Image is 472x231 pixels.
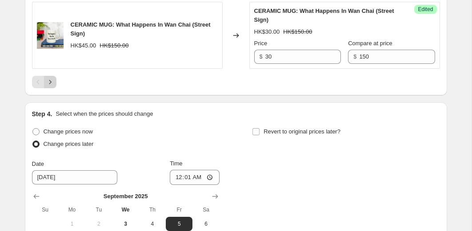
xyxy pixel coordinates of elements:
span: We [116,206,135,213]
button: Thursday September 4 2025 [139,217,166,231]
span: Th [143,206,162,213]
button: Show previous month, August 2025 [30,190,43,203]
span: Change prices now [44,128,93,135]
button: Today Wednesday September 3 2025 [112,217,139,231]
span: CERAMIC MUG: What Happens In Wan Chai (Street Sign) [71,21,211,37]
div: HK$30.00 [254,27,280,36]
button: Next [44,76,56,88]
button: Show next month, October 2025 [209,190,221,203]
span: Mo [62,206,82,213]
span: Sa [196,206,216,213]
span: Edited [418,6,433,13]
button: Tuesday September 2 2025 [85,217,112,231]
span: Price [254,40,268,47]
span: CERAMIC MUG: What Happens In Wan Chai (Street Sign) [254,8,394,23]
input: 9/3/2025 [32,170,117,184]
th: Tuesday [85,203,112,217]
span: Date [32,161,44,167]
th: Monday [59,203,85,217]
span: 1 [62,220,82,227]
span: 2 [89,220,108,227]
span: Time [170,160,182,167]
span: Compare at price [348,40,392,47]
span: 6 [196,220,216,227]
span: $ [353,53,356,60]
p: Select when the prices should change [56,110,153,118]
h2: Step 4. [32,110,52,118]
th: Friday [166,203,192,217]
th: Sunday [32,203,59,217]
span: Revert to original prices later? [264,128,340,135]
button: Saturday September 6 2025 [192,217,219,231]
span: 5 [169,220,189,227]
span: $ [260,53,263,60]
span: Change prices later [44,141,94,147]
button: Monday September 1 2025 [59,217,85,231]
th: Wednesday [112,203,139,217]
nav: Pagination [32,76,56,88]
div: HK$45.00 [71,41,96,50]
button: Friday September 5 2025 [166,217,192,231]
input: 12:00 [170,170,220,185]
strike: HK$150.00 [283,27,312,36]
th: Thursday [139,203,166,217]
th: Saturday [192,203,219,217]
span: Fr [169,206,189,213]
span: 4 [143,220,162,227]
span: Su [36,206,55,213]
span: Tu [89,206,108,213]
strike: HK$150.00 [100,41,128,50]
span: 3 [116,220,135,227]
img: IMG_1968_80x.jpg [37,22,64,49]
